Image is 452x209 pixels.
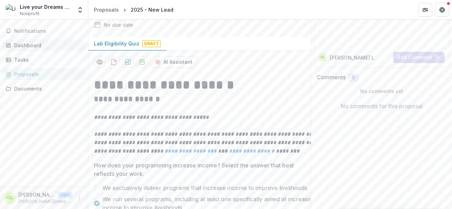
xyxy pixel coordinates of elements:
p: [PERSON_NAME] [18,191,55,198]
p: [PERSON_NAME][EMAIL_ADDRESS][DOMAIN_NAME] [18,198,72,205]
p: Lab Eligibility Quiz [94,40,139,47]
button: Open entity switcher [75,3,85,17]
p: No comments for this proposal [341,102,423,110]
p: User [58,192,72,198]
p: [PERSON_NAME] L [330,54,374,61]
button: More [75,194,84,202]
button: Preview e81bfc7a-362f-44d7-9186-0f768a518854-3.pdf [94,56,105,68]
div: Proposals [14,70,79,78]
span: Notifications [14,28,82,34]
div: Olayinka Layi-Adeite [321,56,325,59]
span: Draft [142,40,161,47]
a: Documents [3,83,85,94]
button: download-proposal [108,56,119,68]
div: 2025 - New Lead [131,6,173,13]
p: No comments yet [317,87,446,95]
nav: breadcrumb [91,5,176,15]
button: download-proposal [122,56,133,68]
button: AI Assistant [150,56,197,68]
button: Get Help [435,3,449,17]
h2: Comments [317,74,346,81]
button: Add Comment [393,52,445,63]
div: Documents [14,85,79,92]
a: Dashboard [3,39,85,51]
p: How does your programming increase income? Select the answer that best reflects your work. [94,161,310,178]
a: Tasks [3,54,85,66]
div: Proposals [94,6,119,13]
div: Live your Dreams Africa Foundation [20,3,72,11]
div: No due date [104,21,133,29]
a: Proposals [3,68,85,80]
img: Live your Dreams Africa Foundation [6,4,17,16]
div: Tasks [14,56,79,63]
button: download-proposal [136,56,148,68]
div: Dashboard [14,42,79,49]
button: Partners [418,3,432,17]
span: Nonprofit [20,11,40,17]
a: Proposals [91,5,121,15]
button: Notifications [3,25,85,37]
span: We exclusively deliver programs that increase income to improve livelihoods. [102,184,309,192]
div: Olayinka Layi-Adeite [7,196,13,200]
span: 0 [352,75,355,81]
